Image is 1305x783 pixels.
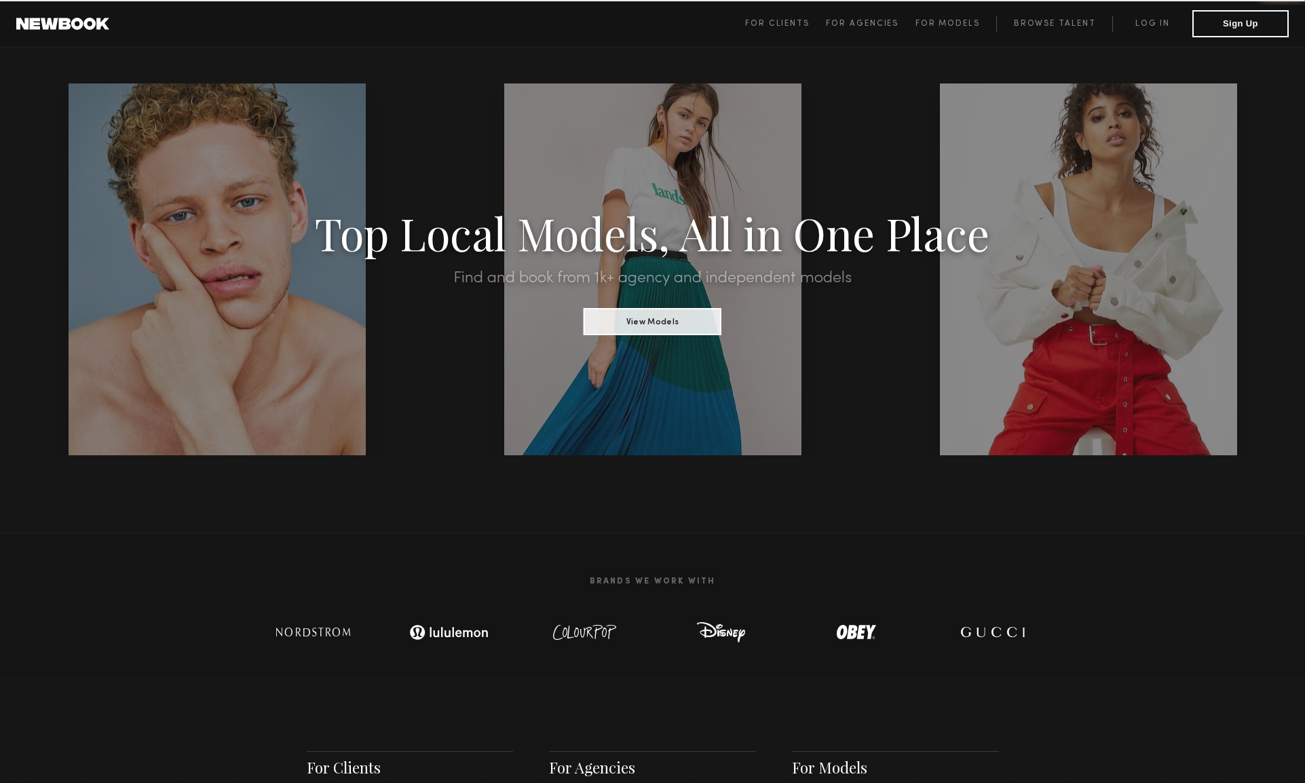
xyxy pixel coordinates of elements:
img: logo-colour-pop.svg [541,619,629,646]
a: View Models [584,313,721,328]
a: For Models [915,16,997,32]
span: For Agencies [826,20,899,28]
img: logo-obey.svg [812,619,901,646]
a: For Agencies [549,757,635,778]
span: For Clients [745,20,810,28]
a: For Clients [307,757,381,778]
h2: Brands We Work With [246,560,1060,603]
img: logo-lulu.svg [402,619,497,646]
a: For Clients [745,16,826,32]
img: logo-gucci.svg [948,619,1036,646]
a: Browse Talent [996,16,1112,32]
button: View Models [584,308,721,335]
img: logo-disney.svg [677,619,765,646]
a: Log in [1112,16,1192,32]
a: For Models [792,757,867,778]
span: For Models [915,20,980,28]
a: For Agencies [826,16,915,32]
button: Sign Up [1192,10,1289,37]
img: logo-nordstrom.svg [266,619,361,646]
h1: Top Local Models, All in One Place [98,212,1207,254]
h2: Find and book from 1k+ agency and independent models [98,270,1207,286]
